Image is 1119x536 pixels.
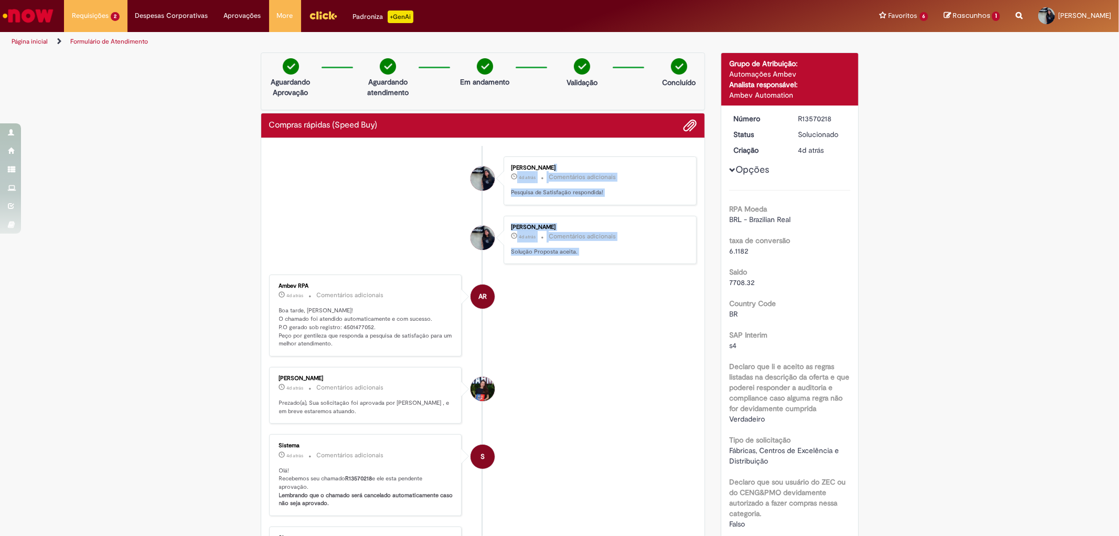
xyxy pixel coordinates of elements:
[279,399,454,415] p: Prezado(a), Sua solicitação foi aprovada por [PERSON_NAME] , e em breve estaremos atuando.
[309,7,337,23] img: click_logo_yellow_360x200.png
[346,475,372,482] b: R13570218
[729,330,768,340] b: SAP Interim
[72,10,109,21] span: Requisições
[1058,11,1111,20] span: [PERSON_NAME]
[729,58,850,69] div: Grupo de Atribuição:
[511,165,686,171] div: [PERSON_NAME]
[363,77,413,98] p: Aguardando atendimento
[574,58,590,75] img: check-circle-green.png
[287,385,304,391] span: 4d atrás
[729,519,745,529] span: Falso
[729,215,791,224] span: BRL - Brazilian Real
[889,10,918,21] span: Favoritos
[388,10,413,23] p: +GenAi
[729,299,776,308] b: Country Code
[519,234,536,240] span: 4d atrás
[549,232,616,241] small: Comentários adicionais
[729,246,748,256] span: 6.1182
[277,10,293,21] span: More
[287,453,304,459] time: 26/09/2025 11:46:13
[671,58,687,75] img: check-circle-green.png
[224,10,261,21] span: Aprovações
[549,173,616,182] small: Comentários adicionais
[798,145,847,155] div: 26/09/2025 11:46:00
[471,226,495,250] div: Ana Flavia Da Silva Ferreira
[511,188,686,197] p: Pesquisa de Satisfação respondida!
[8,32,738,51] ul: Trilhas de página
[920,12,929,21] span: 6
[471,285,495,309] div: Ambev RPA
[478,284,487,309] span: AR
[317,291,384,300] small: Comentários adicionais
[729,278,754,287] span: 7708.32
[953,10,990,20] span: Rascunhos
[729,69,850,79] div: Automações Ambev
[729,477,846,518] b: Declaro que sou usuário do ZEC ou do CENG&PMO devidamente autorizado a fazer compras nessa catego...
[729,341,737,350] span: s4
[729,362,849,413] b: Declaro que li e aceito as regras listadas na descrição da oferta e que poderei responder a audit...
[729,204,767,214] b: RPA Moeda
[992,12,1000,21] span: 1
[662,77,696,88] p: Concluído
[380,58,396,75] img: check-circle-green.png
[511,248,686,256] p: Solução Proposta aceita.
[519,174,536,181] span: 4d atrás
[111,12,120,21] span: 2
[798,145,824,155] span: 4d atrás
[511,224,686,230] div: [PERSON_NAME]
[287,453,304,459] span: 4d atrás
[471,377,495,401] div: Thaina Teixeira Klein
[283,58,299,75] img: check-circle-green.png
[567,77,598,88] p: Validação
[279,283,454,289] div: Ambev RPA
[729,446,841,466] span: Fábricas, Centros de Excelência e Distribuição
[726,129,790,140] dt: Status
[353,10,413,23] div: Padroniza
[683,119,697,132] button: Adicionar anexos
[798,145,824,155] time: 26/09/2025 11:46:00
[477,58,493,75] img: check-circle-green.png
[471,445,495,469] div: System
[279,467,454,508] p: Olá! Recebemos seu chamado e ele esta pendente aprovação.
[481,444,485,469] span: S
[729,79,850,90] div: Analista responsável:
[798,113,847,124] div: R13570218
[471,166,495,191] div: Ana Flavia Da Silva Ferreira
[70,37,148,46] a: Formulário de Atendimento
[729,267,747,277] b: Saldo
[519,174,536,181] time: 26/09/2025 14:29:25
[944,11,1000,21] a: Rascunhos
[269,121,378,130] h2: Compras rápidas (Speed Buy) Histórico de tíquete
[726,113,790,124] dt: Número
[287,292,304,299] span: 4d atrás
[279,307,454,348] p: Boa tarde, [PERSON_NAME]! O chamado foi atendido automaticamente e com sucesso. P.O gerado sob re...
[729,236,790,245] b: taxa de conversão
[726,145,790,155] dt: Criação
[135,10,208,21] span: Despesas Corporativas
[729,435,791,445] b: Tipo de solicitação
[729,414,765,424] span: Verdadeiro
[279,491,455,508] b: Lembrando que o chamado será cancelado automaticamente caso não seja aprovado.
[287,385,304,391] time: 26/09/2025 11:49:24
[287,292,304,299] time: 26/09/2025 13:28:26
[279,375,454,382] div: [PERSON_NAME]
[729,309,738,319] span: BR
[317,383,384,392] small: Comentários adicionais
[317,451,384,460] small: Comentários adicionais
[460,77,509,87] p: Em andamento
[1,5,55,26] img: ServiceNow
[729,90,850,100] div: Ambev Automation
[519,234,536,240] time: 26/09/2025 14:29:03
[12,37,48,46] a: Página inicial
[265,77,316,98] p: Aguardando Aprovação
[798,129,847,140] div: Solucionado
[279,443,454,449] div: Sistema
